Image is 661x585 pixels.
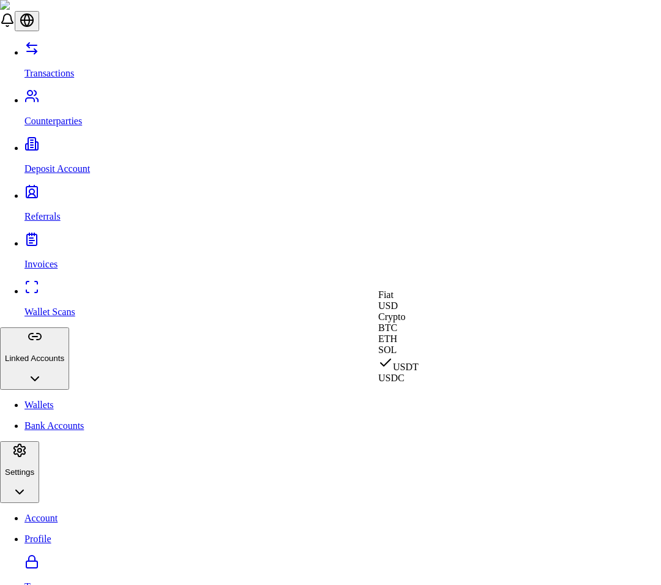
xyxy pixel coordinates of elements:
[378,345,397,355] span: SOL
[378,333,397,344] span: ETH
[378,322,397,333] span: BTC
[378,300,398,311] span: USD
[393,362,419,372] span: USDT
[378,373,405,383] span: USDC
[378,311,419,322] div: Crypto
[378,289,419,300] div: Fiat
